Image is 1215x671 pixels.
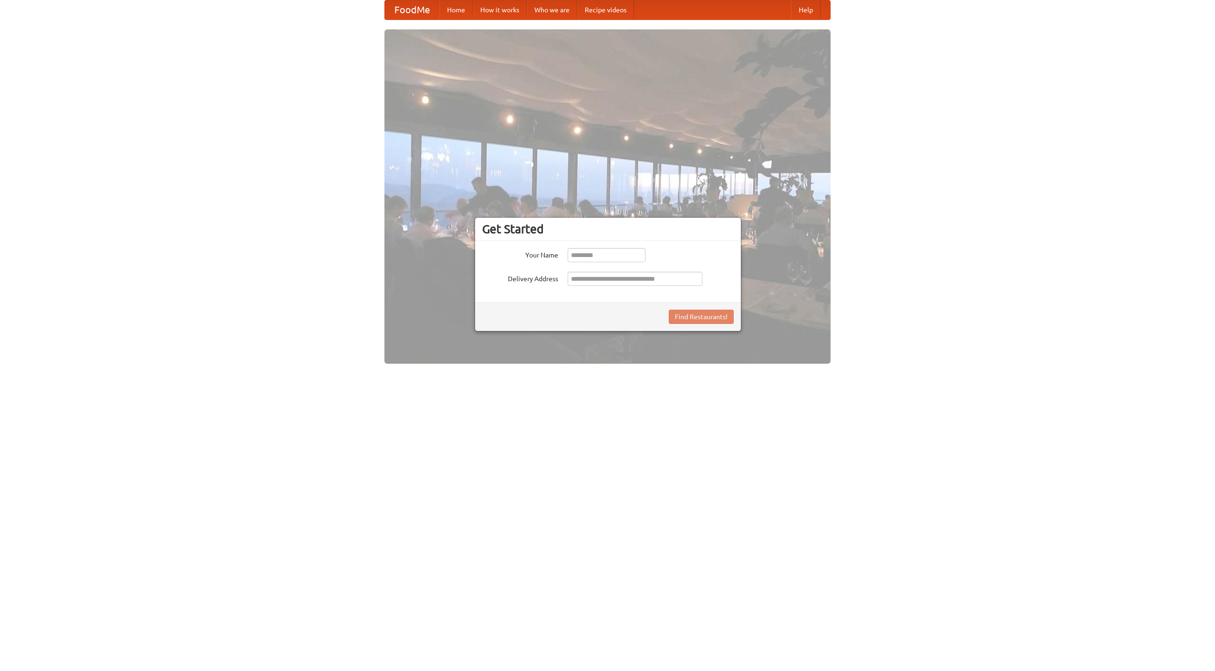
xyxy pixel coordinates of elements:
a: Home [439,0,473,19]
h3: Get Started [482,222,734,236]
label: Delivery Address [482,272,558,284]
label: Your Name [482,248,558,260]
a: Who we are [527,0,577,19]
a: How it works [473,0,527,19]
button: Find Restaurants! [669,310,734,324]
a: Help [791,0,821,19]
a: Recipe videos [577,0,634,19]
a: FoodMe [385,0,439,19]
